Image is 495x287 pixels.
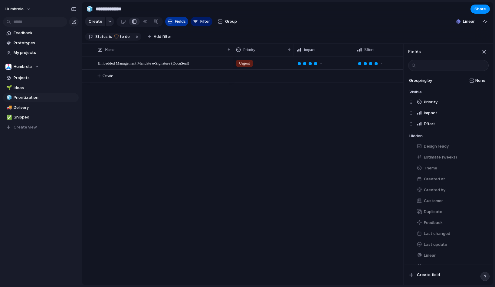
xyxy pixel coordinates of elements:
button: Customer [414,196,489,206]
button: Humbrela [3,62,79,71]
button: Duplicate [414,207,489,217]
span: Linear [463,18,475,25]
a: 🚚Delivery [3,103,79,112]
button: 🧊 [85,4,94,14]
div: Impact [409,108,489,118]
span: is [109,34,112,39]
button: Priority [414,97,489,107]
button: Impact [414,108,489,118]
a: My projects [3,48,79,57]
a: 🌱Ideas [3,83,79,92]
button: Last changed [414,229,489,239]
span: Status [95,34,108,39]
span: Urgent [239,60,250,66]
span: Feedback [424,220,443,226]
a: Feedback [3,28,79,38]
span: Duplicate [424,209,442,215]
button: Created by [414,185,489,195]
span: Projects [14,75,77,81]
span: Priority [243,47,255,53]
span: Ideas [14,85,77,91]
span: Effort [364,47,374,53]
a: Projects [3,73,79,82]
button: Design ready [414,142,489,151]
span: Add filter [154,34,171,39]
div: ✅ [6,114,11,121]
span: Prototypes [14,40,77,46]
span: Priority [424,99,438,105]
span: Design ready [424,143,449,149]
button: Linear [454,17,477,26]
span: Embedded Management Mandate e-Signature (DocuSeal) [98,59,189,66]
span: to do [120,34,130,39]
a: Prototypes [3,38,79,48]
button: Filter [191,17,212,26]
span: Humbrela [14,64,32,70]
span: Owner [424,263,437,269]
span: Created by [424,187,445,193]
span: Share [474,6,486,12]
span: Impact [304,47,315,53]
button: Feedback [414,218,489,228]
button: Create [85,17,105,26]
a: ✅Shipped [3,113,79,122]
span: Last changed [424,231,450,237]
button: Estimate (weeks) [414,152,489,162]
button: Last update [414,240,489,249]
div: Effort [409,118,489,129]
button: Owner [414,262,489,271]
button: Linear [414,251,489,260]
span: Delivery [14,105,77,111]
h4: Hidden [409,133,489,139]
span: Effort [424,121,435,127]
button: Create view [3,123,79,132]
span: Customer [424,198,443,204]
a: 🧊Prioritization [3,93,79,102]
button: Create field [406,270,490,280]
button: Grouping byNone [407,76,489,85]
button: Create [88,70,413,82]
span: Fields [175,18,186,25]
button: Add filter [144,32,175,41]
span: Create view [14,124,37,130]
span: My projects [14,50,77,56]
button: Group [215,17,240,26]
span: Impact [424,110,437,116]
button: Theme [414,163,489,173]
button: 🚚 [5,105,11,111]
span: None [475,78,485,84]
span: Filter [200,18,210,25]
span: Last update [424,242,447,248]
span: Prioritization [14,95,77,101]
div: Priority [409,97,489,108]
span: Humbrela [5,6,24,12]
button: Share [470,5,490,14]
span: Name [105,47,114,53]
button: Humbrela [3,4,34,14]
div: 🚚 [6,104,11,111]
h4: Visible [409,89,489,95]
button: Effort [414,119,489,129]
button: 🌱 [5,85,11,91]
span: Group [225,18,237,25]
button: is [108,33,113,40]
span: Linear [424,252,436,259]
button: Fields [165,17,188,26]
button: ✅ [5,114,11,120]
button: Created at [414,174,489,184]
span: Create [103,73,113,79]
span: Create [89,18,102,25]
span: Grouping by [408,78,432,84]
div: 🧊 [6,94,11,101]
button: 🧊 [5,95,11,101]
span: Created at [424,176,445,182]
div: 🌱 [6,84,11,91]
span: Estimate (weeks) [424,154,457,160]
h3: Fields [408,48,421,55]
span: Feedback [14,30,77,36]
div: 🧊 [86,5,93,13]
